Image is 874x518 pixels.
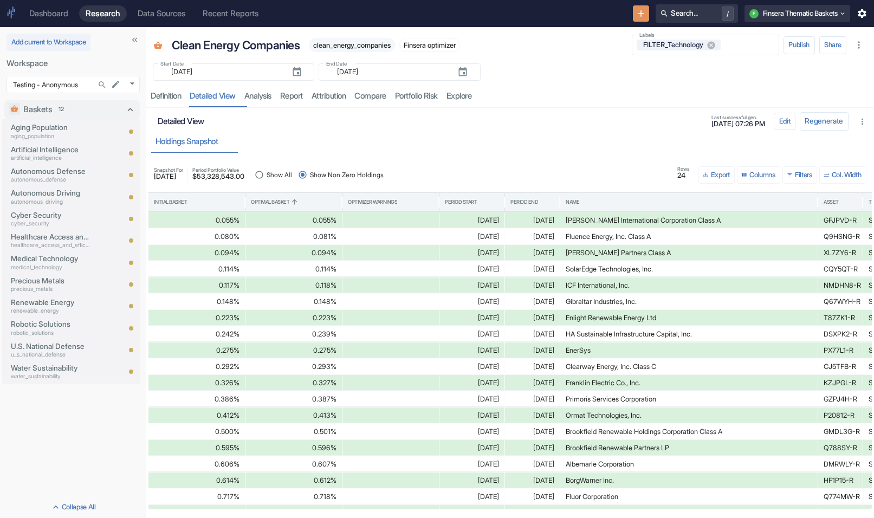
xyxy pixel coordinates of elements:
div: 0.148% [154,294,239,309]
button: Col. Width [819,166,866,184]
p: autonomous_defense [11,176,90,184]
div: [DATE] [510,326,554,342]
div: Baskets12 [4,100,140,119]
div: [DATE] [510,261,554,277]
button: Sort [580,197,589,206]
a: Research [79,5,127,22]
a: Data Sources [131,5,192,22]
div: [DATE] [510,212,554,228]
div: 0.117% [154,277,239,293]
h6: Detailed View [158,116,705,126]
button: config [774,113,795,130]
a: Precious Metalsprecious_metals [11,275,90,294]
div: [DATE] [445,489,499,504]
div: [DATE] [445,342,499,358]
div: 0.607% [251,456,336,472]
div: 0.614% [154,472,239,488]
div: [DATE] [445,310,499,326]
p: Renewable Energy [11,297,90,308]
div: Testing - Anonymous [7,76,140,93]
div: GZPJ4H-R [824,391,857,407]
span: Finsera optimizer [400,41,459,49]
div: [DATE] [445,277,499,293]
span: Last successful gen. [711,115,765,120]
div: CQY5QT-R [824,261,857,277]
input: yyyy-mm-dd [165,66,283,78]
div: 0.081% [251,229,336,244]
span: [DATE] [154,173,183,180]
div: 0.223% [154,310,239,326]
div: resource tabs [146,85,874,107]
div: Period End [510,198,538,206]
a: Autonomous Drivingautonomous_driving [11,187,90,206]
button: Share [819,36,846,54]
p: Clean Energy Companies [172,37,300,54]
div: [DATE] [510,391,554,407]
div: [DATE] [510,294,554,309]
div: 0.275% [251,342,336,358]
span: [DATE] 07:26 PM [711,121,765,128]
div: Optimal Basket [251,198,289,206]
span: Basket [153,41,163,52]
div: 0.501% [251,424,336,439]
a: detailed view [185,85,240,107]
p: medical_technology [11,263,90,272]
span: Period Portfolio Value [192,167,244,172]
div: 0.239% [251,326,336,342]
button: Regenerate [800,112,849,131]
div: 0.612% [251,472,336,488]
button: Sort [839,197,849,206]
a: compare [350,85,391,107]
p: U.S. National Defense [11,341,90,352]
label: End Date [326,60,347,68]
div: Brookfield Renewable Holdings Corporation Class A [566,424,812,439]
div: 0.500% [154,424,239,439]
button: Sort [539,197,548,206]
div: [DATE] [510,489,554,504]
div: [DATE] [445,407,499,423]
div: Q788SY-R [824,440,857,456]
div: NMDHN8-R [824,277,857,293]
p: u_s_national_defense [11,351,90,359]
div: 0.242% [154,326,239,342]
div: 0.412% [154,407,239,423]
div: BorgWarner Inc. [566,472,812,488]
div: 0.293% [251,359,336,374]
p: aging_population [11,132,90,141]
button: Collapse Sidebar [127,33,142,47]
p: Aging Population [11,122,90,133]
div: [PERSON_NAME] International Corporation Class A [566,212,812,228]
div: Name [566,198,579,206]
div: [DATE] [510,375,554,391]
div: Definition [151,91,181,101]
div: DMRWLY-R [824,456,857,472]
a: Water Sustainabilitywater_sustainability [11,362,90,381]
div: FILTER_Technology [637,40,721,50]
div: 0.717% [154,489,239,504]
div: [DATE] [510,472,554,488]
p: Water Sustainability [11,362,90,373]
a: attribution [307,85,351,107]
a: Healthcare Access and Efficiencyhealthcare_access_and_efficiency [11,231,90,250]
div: Ormat Technologies, Inc. [566,407,812,423]
p: Medical Technology [11,253,90,264]
div: ICF International, Inc. [566,277,812,293]
div: 0.275% [154,342,239,358]
p: Autonomous Defense [11,166,90,177]
div: Clearway Energy, Inc. Class C [566,359,812,374]
div: [DATE] [445,424,499,439]
div: [PERSON_NAME] Partners Class A [566,245,812,261]
div: [DATE] [445,326,499,342]
span: Show All [267,170,292,180]
div: 0.606% [154,456,239,472]
a: report [276,85,307,107]
div: 0.055% [251,212,336,228]
div: 0.114% [154,261,239,277]
div: DSXPK2-R [824,326,857,342]
div: Dashboard [29,9,68,18]
a: Aging Populationaging_population [11,122,90,140]
div: [DATE] [445,212,499,228]
div: KZJPGL-R [824,375,857,391]
div: SolarEdge Technologies, Inc. [566,261,812,277]
div: 0.413% [251,407,336,423]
